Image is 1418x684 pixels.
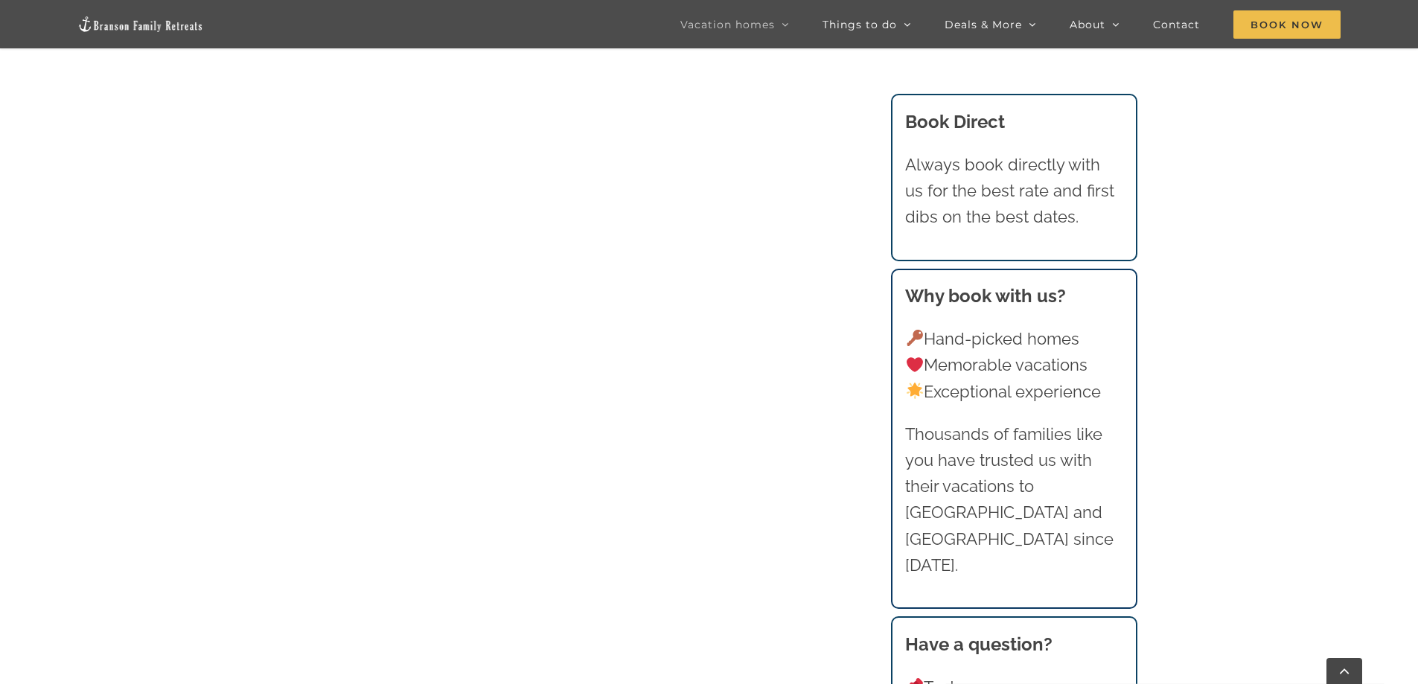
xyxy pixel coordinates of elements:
p: Thousands of families like you have trusted us with their vacations to [GEOGRAPHIC_DATA] and [GEO... [905,421,1122,578]
p: Hand-picked homes Memorable vacations Exceptional experience [905,326,1122,405]
span: Deals & More [945,19,1022,30]
span: Book Now [1233,10,1341,39]
strong: Have a question? [905,633,1053,655]
img: 🔑 [907,330,923,346]
p: Always book directly with us for the best rate and first dibs on the best dates. [905,152,1122,231]
img: 🌟 [907,383,923,399]
img: Branson Family Retreats Logo [77,16,204,33]
span: Contact [1153,19,1200,30]
span: Things to do [823,19,897,30]
span: Vacation homes [680,19,775,30]
span: About [1070,19,1105,30]
b: Book Direct [905,111,1005,132]
img: ❤️ [907,357,923,373]
h3: Why book with us? [905,283,1122,310]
